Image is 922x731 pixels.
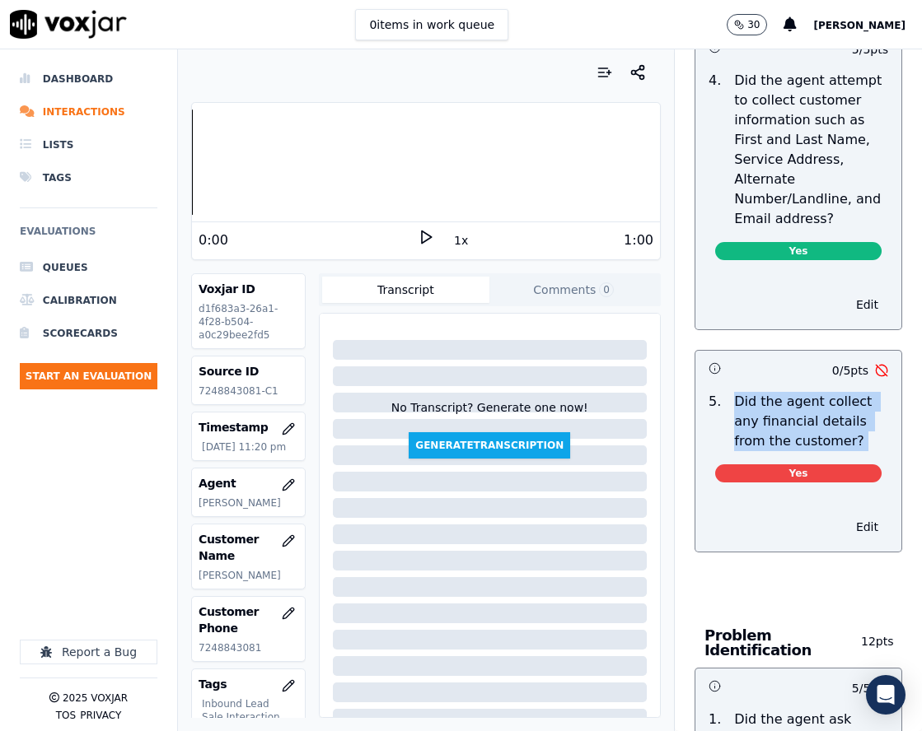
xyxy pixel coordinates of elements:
div: 1:00 [624,230,653,250]
button: 0items in work queue [355,9,508,40]
h3: Timestamp [199,419,297,435]
button: GenerateTranscription [409,432,570,459]
h3: Source ID [199,363,297,379]
p: 30 [747,18,760,31]
h3: Agent [199,475,297,491]
button: [PERSON_NAME] [813,15,922,35]
p: 7248843081-C1 [199,384,297,398]
p: 12 pts [861,633,892,658]
img: voxjar logo [10,10,127,39]
p: 5 . [702,392,728,451]
button: 30 [727,14,767,35]
button: TOS [56,709,76,722]
p: 7248843081 [199,641,297,654]
p: [PERSON_NAME] [199,569,297,582]
a: Tags [20,161,157,194]
h3: Problem Identification [704,628,861,658]
p: Sale Interaction [202,710,297,724]
div: No Transcript? Generate one now! [391,399,588,432]
button: 1x [451,229,471,252]
h6: Evaluations [20,221,157,251]
span: Yes [715,464,882,482]
div: 0:00 [199,230,228,250]
button: Comments [489,277,658,303]
a: Interactions [20,95,157,128]
a: Lists [20,128,157,161]
h3: Tags [199,676,297,692]
button: Privacy [80,709,121,722]
p: [PERSON_NAME] [199,496,297,510]
h3: Customer Phone [199,603,297,636]
p: d1f683a3-26a1-4f28-b504-a0c29bee2fd5 [199,302,297,342]
p: Did the agent collect any financial details from the customer? [734,392,888,451]
div: Open Intercom Messenger [866,675,906,715]
p: Did the agent attempt to collect customer information such as First and Last Name, Service Addres... [734,71,888,229]
a: Calibration [20,284,157,317]
button: Start an Evaluation [20,363,157,389]
h3: Customer Name [199,531,297,564]
button: 30 [727,14,784,35]
p: 5 / 5 pts [852,41,888,58]
button: Transcript [322,277,490,303]
p: 0 / 5 pts [832,362,868,379]
p: Inbound Lead [202,697,297,710]
a: Scorecards [20,317,157,350]
span: [PERSON_NAME] [813,20,906,31]
h3: Voxjar ID [199,281,297,297]
button: Report a Bug [20,640,157,664]
p: 2025 Voxjar [63,691,128,705]
p: 5 / 5 pts [852,680,888,696]
a: Queues [20,251,157,284]
button: Edit [846,293,888,316]
p: [DATE] 11:20 pm [202,440,297,454]
p: 4 . [702,71,728,229]
button: Edit [846,515,888,538]
span: 0 [599,282,614,297]
span: Yes [715,242,882,260]
a: Dashboard [20,63,157,95]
